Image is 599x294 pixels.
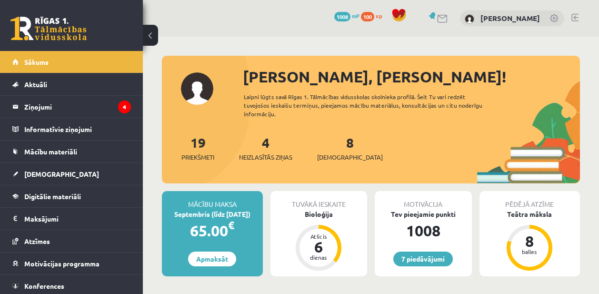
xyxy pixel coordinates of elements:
[317,134,383,162] a: 8[DEMOGRAPHIC_DATA]
[352,12,359,20] span: mP
[270,191,368,209] div: Tuvākā ieskaite
[12,141,131,162] a: Mācību materiāli
[24,170,99,178] span: [DEMOGRAPHIC_DATA]
[375,219,472,242] div: 1008
[12,185,131,207] a: Digitālie materiāli
[479,209,580,272] a: Teātra māksla 8 balles
[243,65,580,88] div: [PERSON_NAME], [PERSON_NAME]!
[375,191,472,209] div: Motivācija
[188,252,236,266] a: Apmaksāt
[334,12,359,20] a: 1008 mP
[239,134,292,162] a: 4Neizlasītās ziņas
[12,96,131,118] a: Ziņojumi4
[12,253,131,274] a: Motivācijas programma
[24,259,100,268] span: Motivācijas programma
[480,13,540,23] a: [PERSON_NAME]
[24,58,49,66] span: Sākums
[162,191,263,209] div: Mācību maksa
[24,237,50,245] span: Atzīmes
[239,152,292,162] span: Neizlasītās ziņas
[10,17,87,41] a: Rīgas 1. Tālmācības vidusskola
[270,209,368,272] a: Bioloģija Atlicis 6 dienas
[12,230,131,252] a: Atzīmes
[515,233,544,249] div: 8
[12,208,131,230] a: Maksājumi
[12,73,131,95] a: Aktuāli
[317,152,383,162] span: [DEMOGRAPHIC_DATA]
[515,249,544,254] div: balles
[24,118,131,140] legend: Informatīvie ziņojumi
[393,252,453,266] a: 7 piedāvājumi
[334,12,350,21] span: 1008
[376,12,382,20] span: xp
[24,96,131,118] legend: Ziņojumi
[24,147,77,156] span: Mācību materiāli
[479,191,580,209] div: Pēdējā atzīme
[162,219,263,242] div: 65.00
[361,12,387,20] a: 100 xp
[361,12,374,21] span: 100
[24,80,47,89] span: Aktuāli
[12,118,131,140] a: Informatīvie ziņojumi
[12,51,131,73] a: Sākums
[24,192,81,201] span: Digitālie materiāli
[244,92,495,118] div: Laipni lūgts savā Rīgas 1. Tālmācības vidusskolas skolnieka profilā. Šeit Tu vari redzēt tuvojošo...
[270,209,368,219] div: Bioloģija
[181,134,214,162] a: 19Priekšmeti
[479,209,580,219] div: Teātra māksla
[304,239,333,254] div: 6
[24,282,64,290] span: Konferences
[12,163,131,185] a: [DEMOGRAPHIC_DATA]
[375,209,472,219] div: Tev pieejamie punkti
[465,14,474,24] img: Jana Sarkaniča
[228,218,234,232] span: €
[304,233,333,239] div: Atlicis
[118,101,131,113] i: 4
[162,209,263,219] div: Septembris (līdz [DATE])
[24,208,131,230] legend: Maksājumi
[304,254,333,260] div: dienas
[181,152,214,162] span: Priekšmeti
